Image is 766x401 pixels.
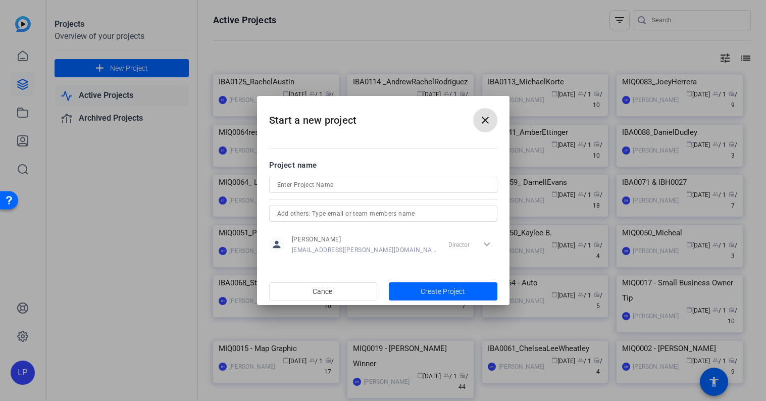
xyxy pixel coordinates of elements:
[277,208,489,220] input: Add others: Type email or team members name
[269,282,378,300] button: Cancel
[269,160,497,171] div: Project name
[269,237,284,252] mat-icon: person
[257,96,509,137] h2: Start a new project
[313,282,334,301] span: Cancel
[479,114,491,126] mat-icon: close
[389,282,497,300] button: Create Project
[292,246,437,254] span: [EMAIL_ADDRESS][PERSON_NAME][DOMAIN_NAME]
[292,235,437,243] span: [PERSON_NAME]
[277,179,489,191] input: Enter Project Name
[421,286,465,297] span: Create Project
